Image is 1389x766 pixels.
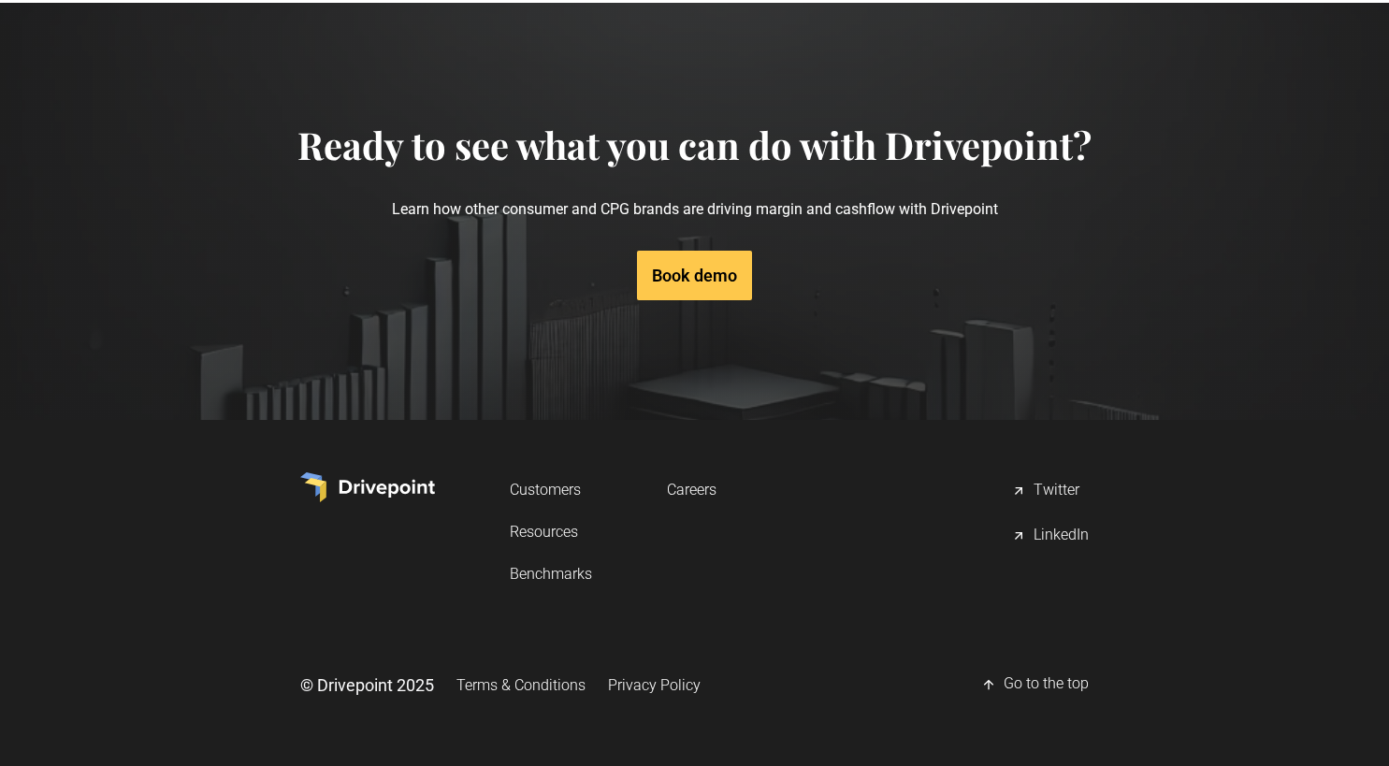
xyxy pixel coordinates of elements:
[637,251,752,300] a: Book demo
[297,167,1092,251] p: Learn how other consumer and CPG brands are driving margin and cashflow with Drivepoint
[1011,472,1089,510] a: Twitter
[510,514,592,549] a: Resources
[608,668,701,702] a: Privacy Policy
[1034,480,1079,502] div: Twitter
[981,666,1089,703] a: Go to the top
[1034,525,1089,547] div: LinkedIn
[510,472,592,507] a: Customers
[510,556,592,591] a: Benchmarks
[456,668,586,702] a: Terms & Conditions
[300,673,434,697] div: © Drivepoint 2025
[297,123,1092,167] h4: Ready to see what you can do with Drivepoint?
[667,472,716,507] a: Careers
[1004,673,1089,696] div: Go to the top
[1011,517,1089,555] a: LinkedIn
